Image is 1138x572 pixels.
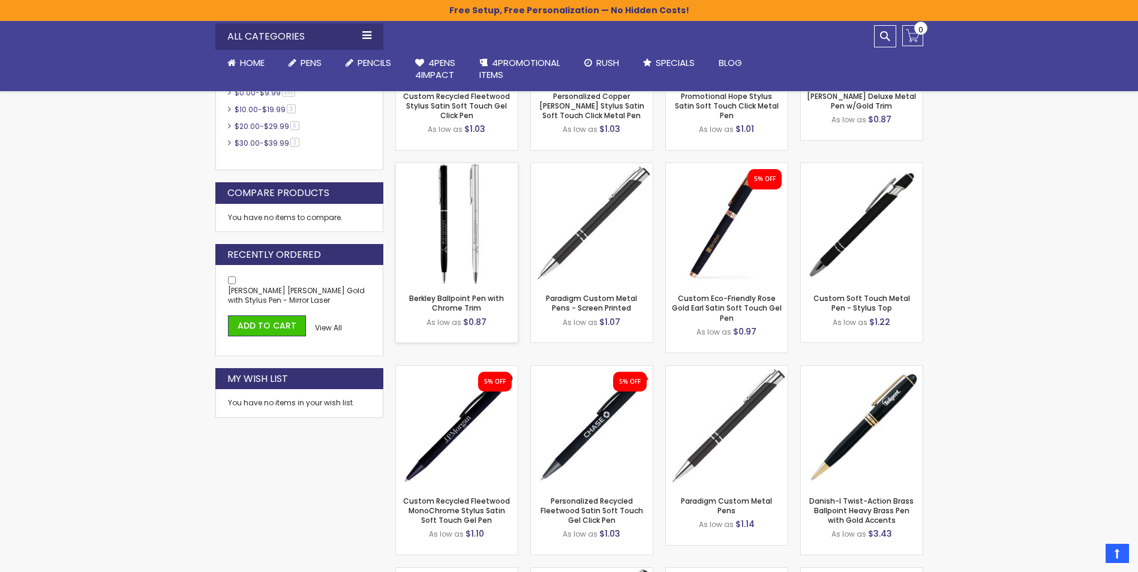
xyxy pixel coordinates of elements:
a: Custom Eco-Friendly Rose Gold Earl Satin Soft Touch Gel Pen-Black [666,162,788,173]
span: As low as [831,115,866,125]
span: $1.03 [599,528,620,540]
span: $0.00 [235,88,256,98]
span: $1.01 [735,123,754,135]
img: Custom Eco-Friendly Rose Gold Earl Satin Soft Touch Gel Pen-Black [666,163,788,285]
img: Berkley Ballpoint Pen with Chrome Trim [396,163,518,285]
div: You have no items to compare. [215,204,383,232]
a: 4Pens4impact [403,50,467,89]
a: $20.00-$29.996 [232,121,304,131]
div: You have no items in your wish list. [228,398,371,408]
a: Personalized Recycled Fleetwood Satin Soft Touch Gel Click Pen [541,496,643,525]
a: View All [315,323,342,333]
a: [PERSON_NAME] [PERSON_NAME] Gold with Stylus Pen - Mirror Laser [228,285,365,305]
a: Berkley Ballpoint Pen with Chrome Trim [396,162,518,173]
a: Blog [707,50,754,76]
img: Danish-I Twist-Action Brass Ballpoint Heavy Brass Pen with Gold Accents-Black [801,366,923,487]
span: Blog [719,56,742,69]
span: $29.99 [264,121,289,131]
span: $0.87 [868,113,891,125]
span: $30.00 [235,138,260,148]
a: Custom Eco-Friendly Rose Gold Earl Satin Soft Touch Gel Pen [672,293,782,323]
img: Paradigm Custom Metal Pens - Screen Printed-Black [531,163,653,285]
span: Pencils [358,56,391,69]
span: $1.10 [466,528,484,540]
a: Custom Recycled Fleetwood MonoChrome Stylus Satin Soft Touch Gel Pen [403,496,510,525]
span: Pens [301,56,322,69]
a: $0.00-$9.99131 [232,88,300,98]
a: 0 [902,25,923,46]
a: $10.00-$19.993 [232,104,300,115]
span: $1.03 [599,123,620,135]
span: 3 [290,138,299,147]
a: Paradigm Custom Metal Pens [681,496,772,516]
span: $1.22 [869,316,890,328]
a: Specials [631,50,707,76]
a: Custom Recycled Fleetwood MonoChrome Stylus Satin Soft Touch Gel Pen-Black [396,365,518,375]
span: 4PROMOTIONAL ITEMS [479,56,560,81]
div: 5% OFF [619,378,641,386]
a: Danish-I Twist-Action Brass Ballpoint Heavy Brass Pen with Gold Accents [809,496,914,525]
div: 5% OFF [484,378,506,386]
a: Danish-I Twist-Action Brass Ballpoint Heavy Brass Pen with Gold Accents-Black [801,365,923,375]
a: Custom Recycled Fleetwood Stylus Satin Soft Touch Gel Click Pen [403,91,510,121]
a: 4PROMOTIONALITEMS [467,50,572,89]
strong: Recently Ordered [227,248,321,261]
span: As low as [563,529,597,539]
div: All Categories [215,23,383,50]
a: Rush [572,50,631,76]
span: $19.99 [262,104,286,115]
a: Custom Soft Touch Stylus Pen-Black [801,162,923,173]
span: $1.14 [735,518,755,530]
span: 3 [287,104,296,113]
span: Rush [596,56,619,69]
strong: Compare Products [227,186,329,200]
a: [PERSON_NAME] Deluxe Metal Pen w/Gold Trim [807,91,916,111]
span: $20.00 [235,121,260,131]
span: Specials [656,56,695,69]
a: Top [1106,544,1129,563]
a: Custom Soft Touch Metal Pen - Stylus Top [813,293,910,313]
span: As low as [699,519,734,529]
span: $9.99 [260,88,281,98]
span: As low as [563,317,597,327]
a: Paradigm Custom Metal Pens - Screen Printed-Black [531,162,653,173]
span: As low as [833,317,867,327]
a: Paragon Plus-Black [666,365,788,375]
a: Home [215,50,277,76]
span: As low as [427,317,461,327]
span: As low as [428,124,463,134]
span: $3.43 [868,528,892,540]
div: 5% OFF [754,175,776,183]
span: As low as [699,124,734,134]
span: As low as [696,327,731,337]
span: 0 [918,24,923,35]
img: Paragon Plus-Black [666,366,788,487]
span: Add to Cart [238,320,296,332]
span: As low as [831,529,866,539]
span: $1.03 [464,123,485,135]
img: Personalized Recycled Fleetwood Satin Soft Touch Gel Click Pen-Black [531,366,653,487]
span: $39.99 [264,138,289,148]
span: $10.00 [235,104,258,115]
a: Berkley Ballpoint Pen with Chrome Trim [409,293,504,313]
strong: My Wish List [227,372,288,386]
img: Custom Soft Touch Stylus Pen-Black [801,163,923,285]
span: $1.07 [599,316,620,328]
span: $0.87 [463,316,487,328]
span: 131 [282,88,296,97]
span: As low as [563,124,597,134]
a: $30.00-$39.993 [232,138,304,148]
img: Custom Recycled Fleetwood MonoChrome Stylus Satin Soft Touch Gel Pen-Black [396,366,518,487]
span: As low as [429,529,464,539]
a: Promotional Hope Stylus Satin Soft Touch Click Metal Pen [675,91,779,121]
a: Paradigm Custom Metal Pens - Screen Printed [546,293,637,313]
a: Pens [277,50,334,76]
span: 6 [290,121,299,130]
a: Personalized Recycled Fleetwood Satin Soft Touch Gel Click Pen-Black [531,365,653,375]
span: 4Pens 4impact [415,56,455,81]
span: $0.97 [733,326,756,338]
a: Pencils [334,50,403,76]
a: Personalized Copper [PERSON_NAME] Stylus Satin Soft Touch Click Metal Pen [539,91,644,121]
